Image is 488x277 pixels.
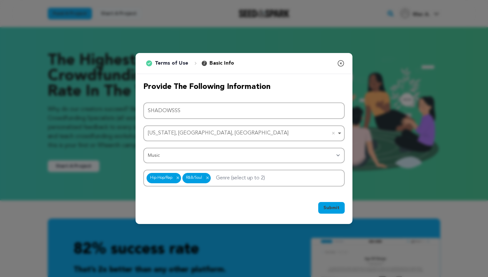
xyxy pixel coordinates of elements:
[212,172,279,182] input: Genre (select up to 2)
[143,102,345,119] input: Project Name
[202,61,207,66] span: 2
[175,176,180,180] button: Remove item: '11292'
[147,173,181,183] div: Hip-Hop/Rap
[182,173,211,183] div: R&B/Soul
[205,176,210,180] button: Remove item: '11304'
[143,82,345,92] h2: Provide the following information
[318,202,345,214] button: Submit
[330,130,337,136] button: Remove item: 'ChIJOwg_06VPwokRYv534QaPC8g'
[155,59,188,67] p: Terms of Use
[323,205,340,211] span: Submit
[209,59,234,67] p: Basic Info
[148,129,336,138] div: [US_STATE], [GEOGRAPHIC_DATA], [GEOGRAPHIC_DATA]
